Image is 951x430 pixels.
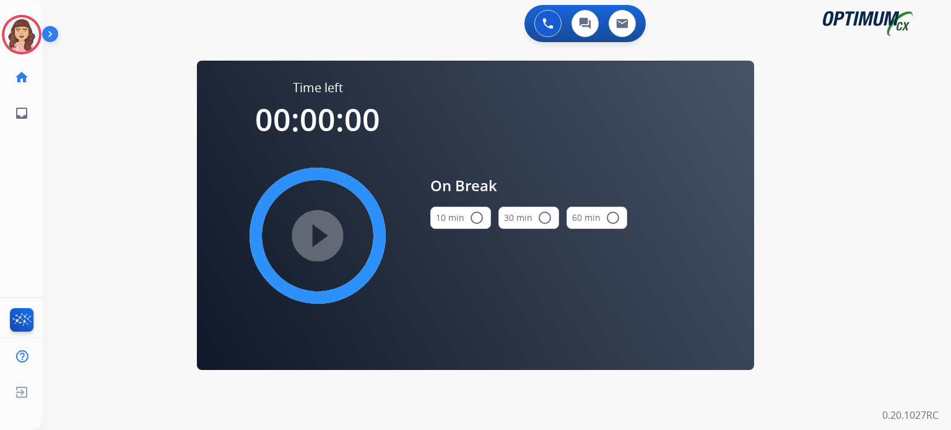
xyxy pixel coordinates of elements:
img: avatar [4,17,39,52]
mat-icon: inbox [14,106,29,121]
mat-icon: radio_button_unchecked [606,210,620,225]
span: 00:00:00 [255,98,380,140]
span: Time left [293,79,343,97]
button: 30 min [498,207,559,229]
button: 60 min [567,207,627,229]
span: On Break [430,174,627,197]
button: 10 min [430,207,491,229]
mat-icon: home [14,70,29,85]
mat-icon: radio_button_unchecked [469,210,484,225]
mat-icon: radio_button_unchecked [537,210,552,225]
p: 0.20.1027RC [882,408,939,423]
